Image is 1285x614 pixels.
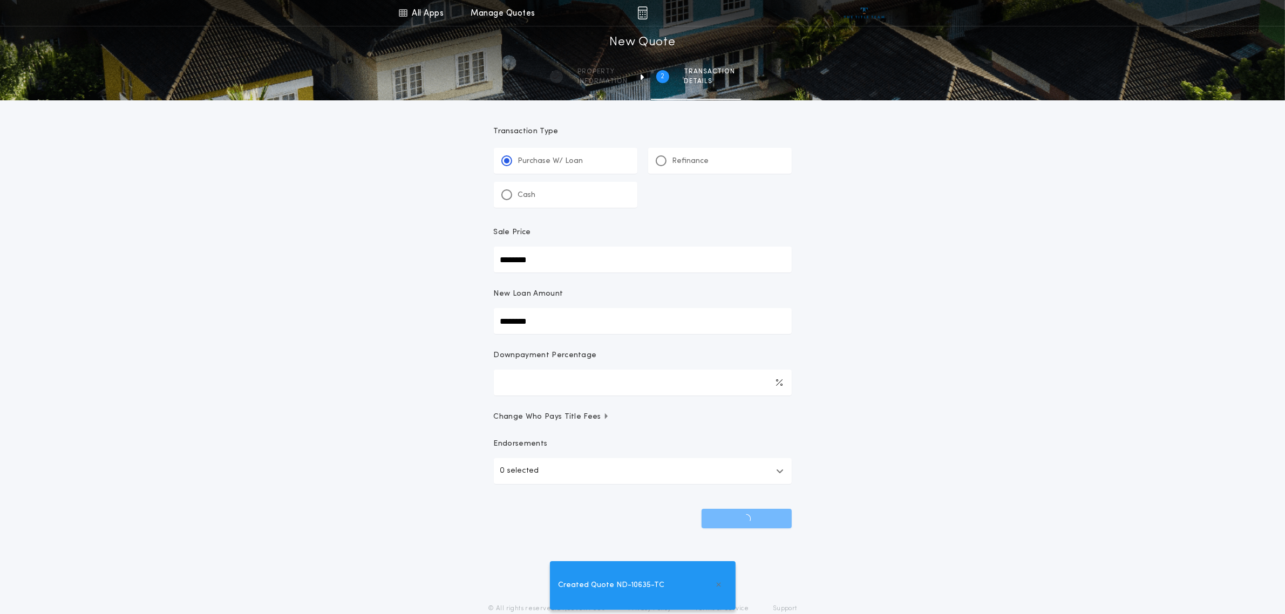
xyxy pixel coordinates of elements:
[609,34,675,51] h1: New Quote
[637,6,648,19] img: img
[672,156,709,167] p: Refinance
[844,8,885,18] img: vs-icon
[684,77,736,86] span: details
[559,579,665,591] span: Created Quote ND-10635-TC
[494,412,792,422] button: Change Who Pays Title Fees
[494,370,792,395] input: Downpayment Percentage
[578,77,628,86] span: information
[500,465,539,477] p: 0 selected
[494,439,792,449] p: Endorsements
[578,67,628,76] span: Property
[661,72,664,81] h2: 2
[494,227,531,238] p: Sale Price
[494,289,563,299] p: New Loan Amount
[494,308,792,334] input: New Loan Amount
[518,190,536,201] p: Cash
[494,412,610,422] span: Change Who Pays Title Fees
[518,156,583,167] p: Purchase W/ Loan
[494,247,792,272] input: Sale Price
[494,350,597,361] p: Downpayment Percentage
[684,67,736,76] span: Transaction
[494,126,792,137] p: Transaction Type
[494,458,792,484] button: 0 selected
